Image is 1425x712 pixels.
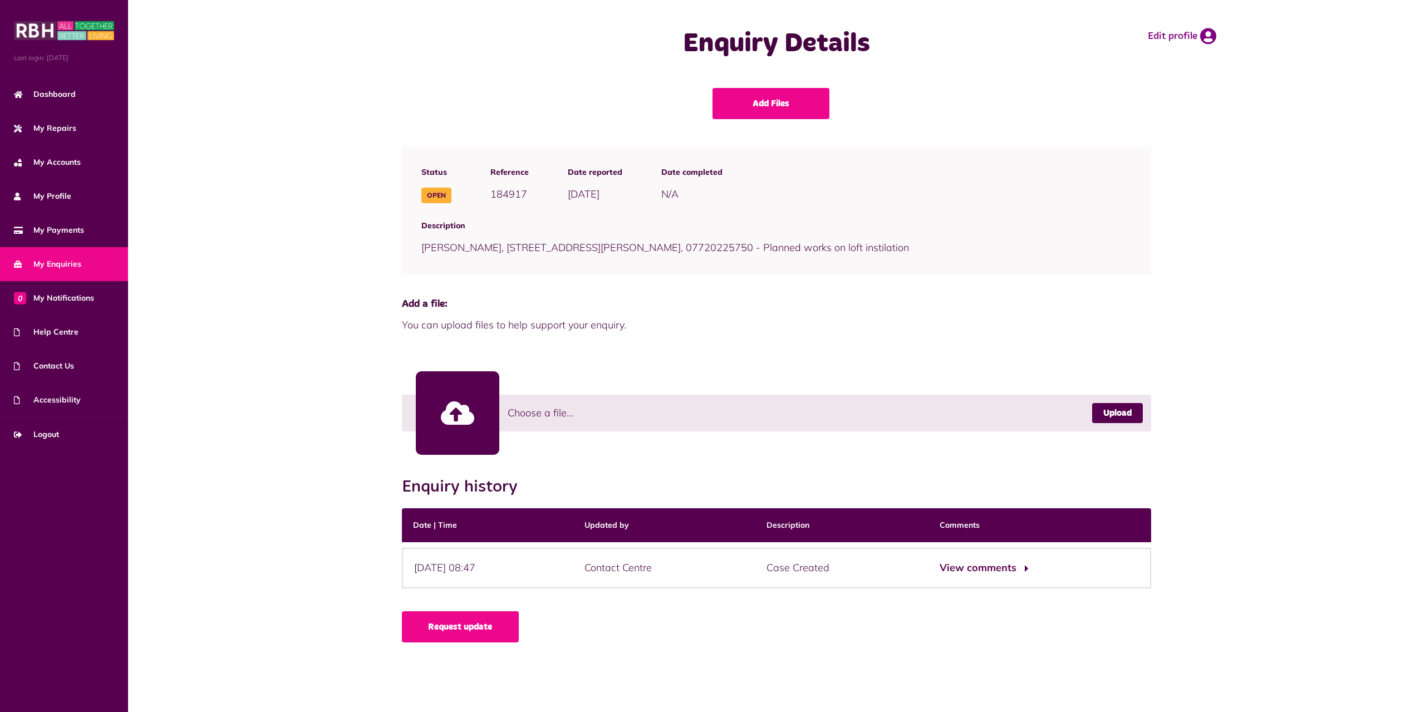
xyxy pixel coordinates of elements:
[1092,403,1143,423] a: Upload
[1148,28,1216,45] a: Edit profile
[14,122,76,134] span: My Repairs
[402,477,529,497] h2: Enquiry history
[14,326,78,338] span: Help Centre
[14,258,81,270] span: My Enquiries
[490,166,529,178] span: Reference
[14,429,59,440] span: Logout
[14,190,71,202] span: My Profile
[661,188,679,200] span: N/A
[402,297,1152,312] span: Add a file:
[14,19,114,42] img: MyRBH
[402,508,574,542] th: Date | Time
[661,166,723,178] span: Date completed
[14,394,81,406] span: Accessibility
[421,166,451,178] span: Status
[928,508,1151,542] th: Comments
[402,317,1152,332] span: You can upload files to help support your enquiry.
[755,508,928,542] th: Description
[14,89,76,100] span: Dashboard
[508,405,573,420] span: Choose a file...
[14,156,81,168] span: My Accounts
[14,292,26,304] span: 0
[14,360,74,372] span: Contact Us
[402,611,519,642] a: Request update
[712,88,829,119] a: Add Files
[402,548,574,588] div: [DATE] 08:47
[573,548,755,588] div: Contact Centre
[421,220,1132,232] span: Description
[755,548,928,588] div: Case Created
[14,292,94,304] span: My Notifications
[573,508,755,542] th: Updated by
[421,188,451,203] span: Open
[940,560,1026,576] button: View comments
[554,28,999,60] h1: Enquiry Details
[490,188,527,200] span: 184917
[14,53,114,63] span: Last login: [DATE]
[568,166,622,178] span: Date reported
[568,188,600,200] span: [DATE]
[14,224,84,236] span: My Payments
[421,241,909,254] span: [PERSON_NAME], [STREET_ADDRESS][PERSON_NAME], 07720225750 - Planned works on loft instilation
